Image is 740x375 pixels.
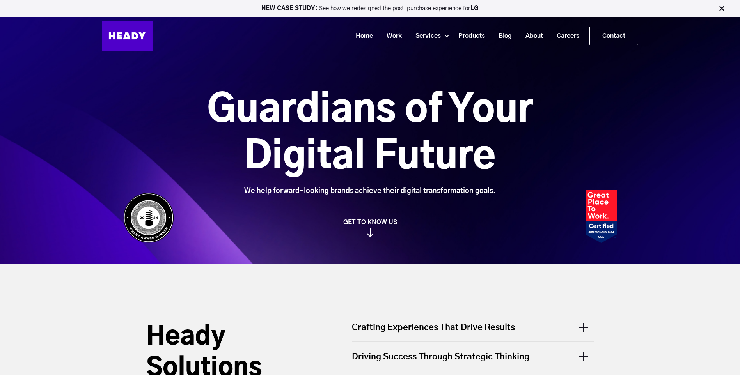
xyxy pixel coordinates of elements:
a: Home [346,29,377,43]
img: Heady_Logo_Web-01 (1) [102,21,153,51]
div: Crafting Experiences That Drive Results [352,322,594,341]
p: See how we redesigned the post-purchase experience for [4,5,736,11]
a: GET TO KNOW US [119,218,621,237]
div: We help forward-looking brands achieve their digital transformation goals. [163,187,577,195]
a: Contact [590,27,638,45]
img: arrow_down [367,228,373,237]
a: Blog [489,29,516,43]
a: About [516,29,547,43]
img: Heady_WebbyAward_Winner-4 [123,193,174,243]
div: Navigation Menu [160,27,638,45]
h1: Guardians of Your Digital Future [163,87,577,180]
strong: NEW CASE STUDY: [261,5,319,11]
a: Careers [547,29,583,43]
a: LG [470,5,479,11]
a: Work [377,29,406,43]
img: Close Bar [718,5,726,12]
a: Products [449,29,489,43]
img: Heady_2023_Certification_Badge [586,190,617,243]
div: Driving Success Through Strategic Thinking [352,342,594,371]
a: Services [406,29,445,43]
